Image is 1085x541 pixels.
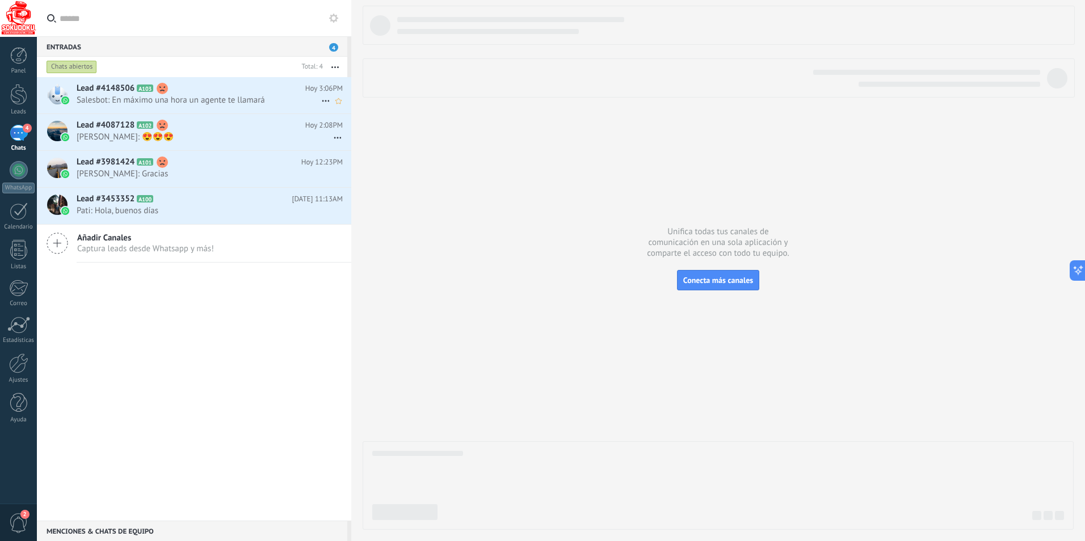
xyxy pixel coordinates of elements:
[137,195,153,202] span: A100
[77,83,134,94] span: Lead #4148506
[305,83,343,94] span: Hoy 3:06PM
[2,145,35,152] div: Chats
[61,96,69,104] img: waba.svg
[2,183,35,193] div: WhatsApp
[2,337,35,344] div: Estadísticas
[37,151,351,187] a: Lead #3981424 A101 Hoy 12:23PM [PERSON_NAME]: Gracias
[2,263,35,270] div: Listas
[292,193,343,205] span: [DATE] 11:13AM
[323,57,347,77] button: Más
[677,270,759,290] button: Conecta más canales
[61,133,69,141] img: waba.svg
[37,114,351,150] a: Lead #4087128 A102 Hoy 2:08PM [PERSON_NAME]: 😍😍😍
[683,275,753,285] span: Conecta más canales
[301,157,343,168] span: Hoy 12:23PM
[2,67,35,75] div: Panel
[61,170,69,178] img: waba.svg
[137,121,153,129] span: A102
[77,243,214,254] span: Captura leads desde Whatsapp y más!
[2,377,35,384] div: Ajustes
[2,223,35,231] div: Calendario
[305,120,343,131] span: Hoy 2:08PM
[297,61,323,73] div: Total: 4
[137,84,153,92] span: A103
[77,95,321,105] span: Salesbot: En máximo una hora un agente te llamará
[47,60,97,74] div: Chats abiertos
[20,510,30,519] span: 2
[2,108,35,116] div: Leads
[77,168,321,179] span: [PERSON_NAME]: Gracias
[329,43,338,52] span: 4
[137,158,153,166] span: A101
[61,207,69,215] img: waba.svg
[77,233,214,243] span: Añadir Canales
[77,205,321,216] span: Pati: Hola, buenos días
[37,521,347,541] div: Menciones & Chats de equipo
[23,124,32,133] span: 4
[77,132,321,142] span: [PERSON_NAME]: 😍😍😍
[77,120,134,131] span: Lead #4087128
[77,157,134,168] span: Lead #3981424
[37,36,347,57] div: Entradas
[37,77,351,113] a: Lead #4148506 A103 Hoy 3:06PM Salesbot: En máximo una hora un agente te llamará
[77,193,134,205] span: Lead #3453352
[2,416,35,424] div: Ayuda
[2,300,35,307] div: Correo
[37,188,351,224] a: Lead #3453352 A100 [DATE] 11:13AM Pati: Hola, buenos días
